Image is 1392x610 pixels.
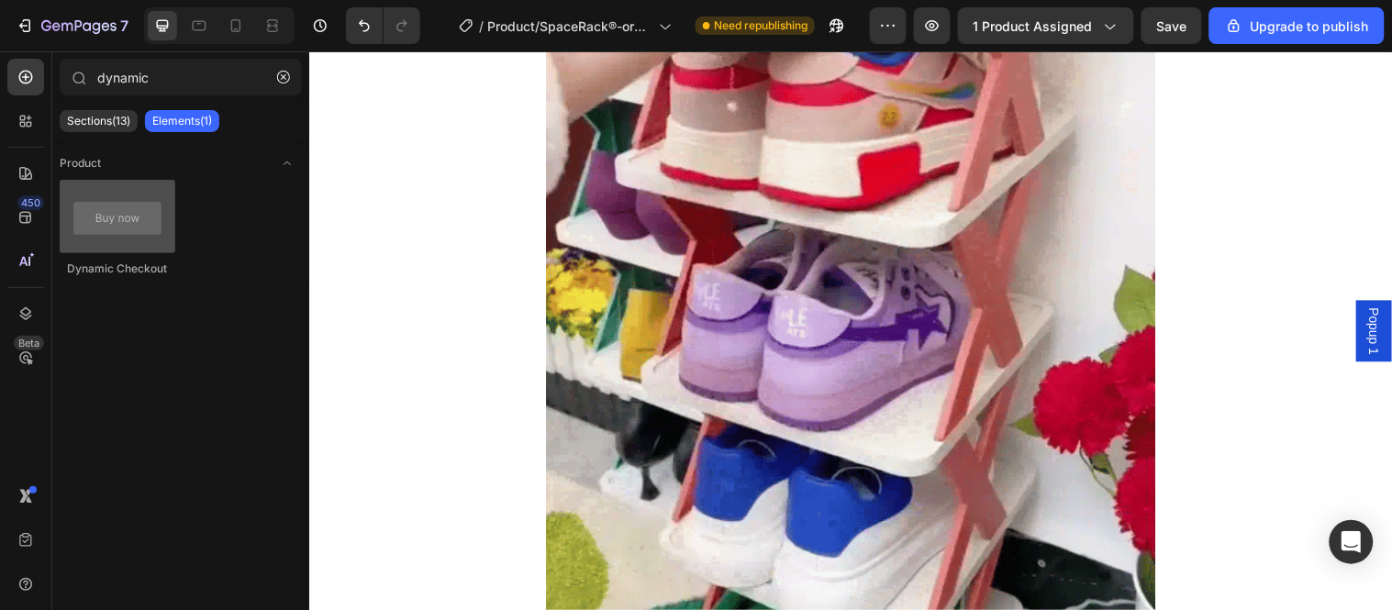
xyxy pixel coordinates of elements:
span: / [479,17,484,36]
div: Beta [14,336,44,350]
span: 1 product assigned [974,17,1093,36]
span: Need republishing [714,17,807,34]
input: Search Sections & Elements [60,59,302,95]
div: Open Intercom Messenger [1330,520,1374,564]
span: Toggle open [273,149,302,178]
span: Product/SpaceRack®-organizador de 5 niveles [487,17,651,36]
span: Save [1157,18,1187,34]
button: 7 [7,7,137,44]
p: 7 [120,15,128,37]
p: Elements(1) [152,114,212,128]
div: 450 [17,195,44,210]
button: Upgrade to publish [1209,7,1385,44]
button: Save [1141,7,1202,44]
div: Undo/Redo [346,7,420,44]
span: Popup 1 [1074,261,1092,308]
span: Product [60,155,101,172]
div: Dynamic Checkout [60,261,175,277]
p: Sections(13) [67,114,130,128]
div: Upgrade to publish [1225,17,1369,36]
button: 1 product assigned [958,7,1134,44]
